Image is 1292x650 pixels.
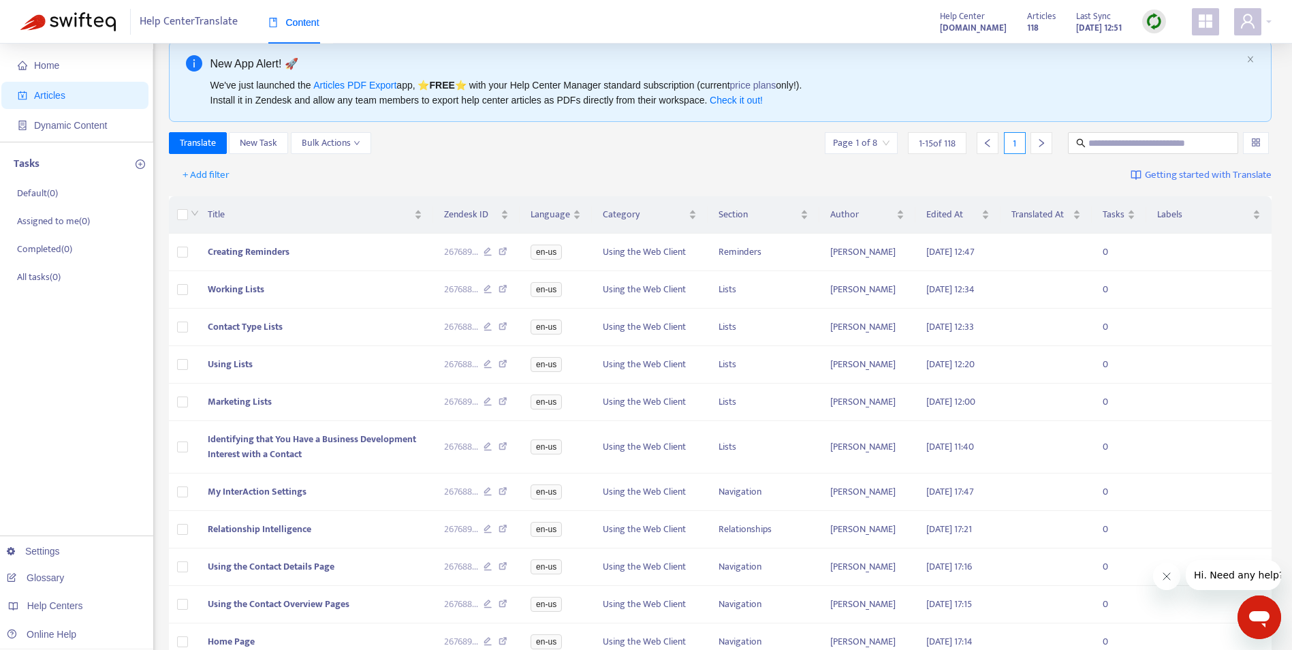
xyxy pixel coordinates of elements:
[14,156,40,172] p: Tasks
[444,559,478,574] span: 267688 ...
[983,138,992,148] span: left
[210,78,1242,108] div: We've just launched the app, ⭐ ⭐️ with your Help Center Manager standard subscription (current on...
[708,548,819,586] td: Navigation
[291,132,371,154] button: Bulk Actionsdown
[444,522,478,537] span: 267689 ...
[1076,9,1111,24] span: Last Sync
[444,634,478,649] span: 267689 ...
[926,559,972,574] span: [DATE] 17:16
[208,559,334,574] span: Using the Contact Details Page
[1037,138,1046,148] span: right
[915,196,1000,234] th: Edited At
[1146,13,1163,30] img: sync.dc5367851b00ba804db3.png
[531,484,562,499] span: en-us
[186,55,202,72] span: info-circle
[191,209,199,217] span: down
[17,186,58,200] p: Default ( 0 )
[919,136,956,151] span: 1 - 15 of 118
[531,207,570,222] span: Language
[830,207,894,222] span: Author
[819,586,915,623] td: [PERSON_NAME]
[531,357,562,372] span: en-us
[1011,207,1070,222] span: Translated At
[429,80,454,91] b: FREE
[1186,560,1281,590] iframe: Message from company
[208,281,264,297] span: Working Lists
[592,586,708,623] td: Using the Web Client
[819,309,915,346] td: [PERSON_NAME]
[708,586,819,623] td: Navigation
[926,207,979,222] span: Edited At
[208,521,311,537] span: Relationship Intelligence
[136,159,145,169] span: plus-circle
[1240,13,1256,29] span: user
[140,9,238,35] span: Help Center Translate
[531,282,562,297] span: en-us
[592,234,708,271] td: Using the Web Client
[531,439,562,454] span: en-us
[444,207,499,222] span: Zendesk ID
[708,346,819,384] td: Lists
[17,214,90,228] p: Assigned to me ( 0 )
[531,634,562,649] span: en-us
[1092,196,1146,234] th: Tasks
[708,271,819,309] td: Lists
[17,242,72,256] p: Completed ( 0 )
[7,546,60,557] a: Settings
[353,140,360,146] span: down
[531,522,562,537] span: en-us
[20,12,116,31] img: Swifteq
[592,548,708,586] td: Using the Web Client
[819,511,915,548] td: [PERSON_NAME]
[1092,309,1146,346] td: 0
[708,196,819,234] th: Section
[603,207,686,222] span: Category
[1146,196,1272,234] th: Labels
[592,346,708,384] td: Using the Web Client
[592,271,708,309] td: Using the Web Client
[444,597,478,612] span: 267688 ...
[531,597,562,612] span: en-us
[444,484,478,499] span: 267688 ...
[1000,196,1092,234] th: Translated At
[208,319,283,335] span: Contact Type Lists
[8,10,98,20] span: Hi. Need any help?
[444,282,478,297] span: 267688 ...
[1238,595,1281,639] iframe: Button to launch messaging window
[1092,234,1146,271] td: 0
[926,356,975,372] span: [DATE] 12:20
[819,346,915,384] td: [PERSON_NAME]
[18,121,27,130] span: container
[531,559,562,574] span: en-us
[940,20,1007,35] a: [DOMAIN_NAME]
[18,91,27,100] span: account-book
[592,511,708,548] td: Using the Web Client
[520,196,592,234] th: Language
[7,629,76,640] a: Online Help
[172,164,240,186] button: + Add filter
[208,207,411,222] span: Title
[268,17,319,28] span: Content
[208,244,289,260] span: Creating Reminders
[592,196,708,234] th: Category
[17,270,61,284] p: All tasks ( 0 )
[1092,474,1146,511] td: 0
[592,474,708,511] td: Using the Web Client
[208,634,255,649] span: Home Page
[1246,55,1255,63] span: close
[1103,207,1124,222] span: Tasks
[1004,132,1026,154] div: 1
[531,320,562,335] span: en-us
[34,60,59,71] span: Home
[444,394,478,409] span: 267689 ...
[208,596,349,612] span: Using the Contact Overview Pages
[1246,55,1255,64] button: close
[1092,271,1146,309] td: 0
[926,319,974,335] span: [DATE] 12:33
[592,421,708,474] td: Using the Web Client
[197,196,432,234] th: Title
[708,309,819,346] td: Lists
[208,356,253,372] span: Using Lists
[926,634,973,649] span: [DATE] 17:14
